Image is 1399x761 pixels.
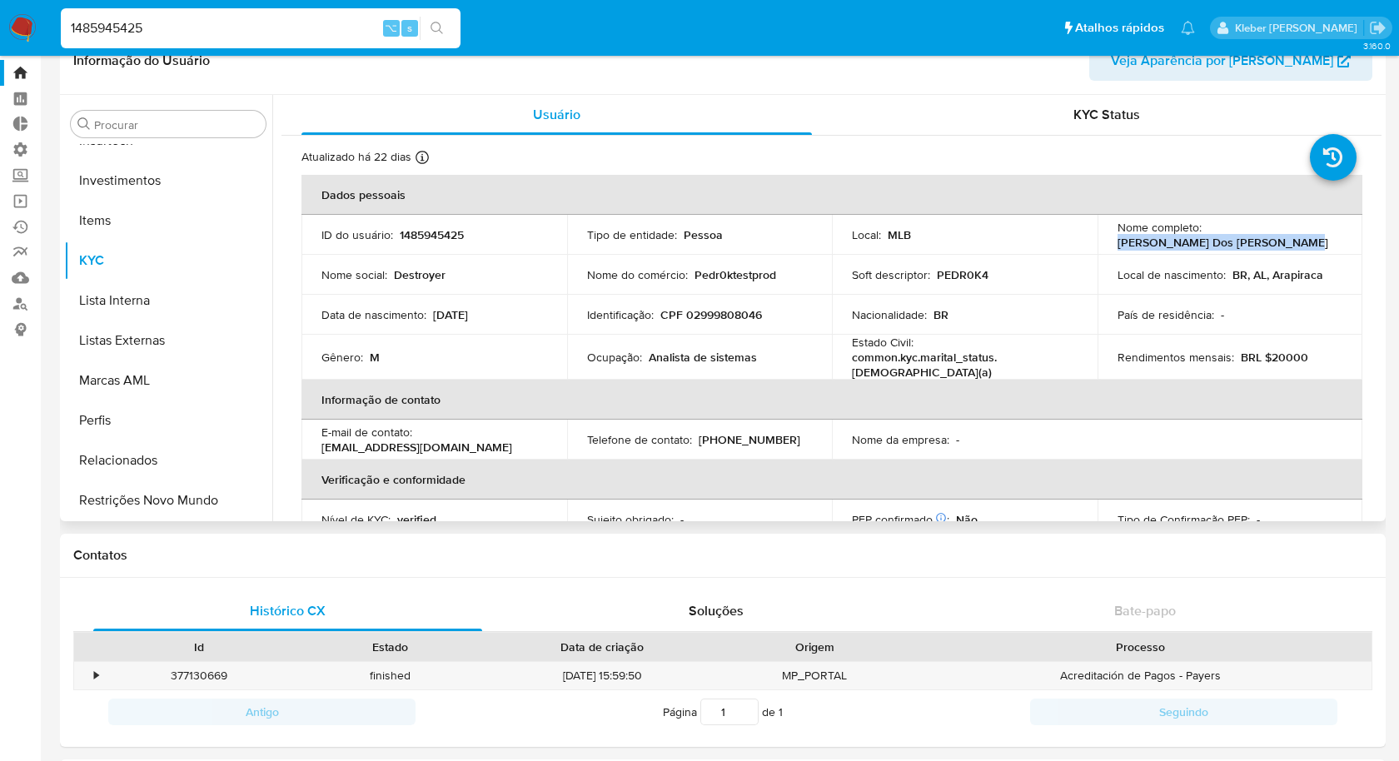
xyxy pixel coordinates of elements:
p: País de residência : [1118,307,1214,322]
p: Identificação : [587,307,654,322]
div: Estado [306,639,475,655]
span: Veja Aparência por [PERSON_NAME] [1111,41,1333,81]
p: Analista de sistemas [649,350,757,365]
p: common.kyc.marital_status.[DEMOGRAPHIC_DATA](a) [852,350,1071,380]
p: Nome da empresa : [852,432,949,447]
p: [EMAIL_ADDRESS][DOMAIN_NAME] [321,440,512,455]
input: Procurar [94,117,259,132]
p: Não [956,512,978,527]
p: - [1257,512,1260,527]
button: Veja Aparência por [PERSON_NAME] [1089,41,1372,81]
div: Acreditación de Pagos - Payers [910,662,1372,689]
p: Destroyer [394,267,446,282]
th: Dados pessoais [301,175,1362,215]
button: Procurar [77,117,91,131]
p: verified [397,512,436,527]
button: search-icon [420,17,454,40]
p: [DATE] [433,307,468,322]
a: Sair [1369,19,1387,37]
span: Bate-papo [1114,601,1176,620]
span: ⌥ [385,20,397,36]
div: Data de criação [497,639,707,655]
span: 3.160.0 [1363,39,1391,52]
h1: Contatos [73,547,1372,564]
p: MLB [888,227,911,242]
button: Seguindo [1030,699,1337,725]
div: finished [295,662,486,689]
h1: Informação do Usuário [73,52,210,69]
th: Informação de contato [301,380,1362,420]
p: Nome do comércio : [587,267,688,282]
div: Id [115,639,283,655]
span: Página de [663,699,783,725]
p: Rendimentos mensais : [1118,350,1234,365]
p: Nome social : [321,267,387,282]
p: [PERSON_NAME] Dos [PERSON_NAME] [1118,235,1328,250]
p: M [370,350,380,365]
p: Atualizado há 22 dias [301,149,411,165]
p: Telefone de contato : [587,432,692,447]
p: - [1221,307,1224,322]
div: MP_PORTAL [719,662,910,689]
p: Soft descriptor : [852,267,930,282]
p: PEP confirmado : [852,512,949,527]
button: Listas Externas [64,321,272,361]
p: Local de nascimento : [1118,267,1226,282]
p: Tipo de entidade : [587,227,677,242]
p: Gênero : [321,350,363,365]
p: ID do usuário : [321,227,393,242]
p: [PHONE_NUMBER] [699,432,800,447]
button: Items [64,201,272,241]
p: BR, AL, Arapiraca [1232,267,1323,282]
input: Pesquise usuários ou casos... [61,17,461,39]
p: Sujeito obrigado : [587,512,674,527]
p: 1485945425 [400,227,464,242]
button: Perfis [64,400,272,440]
div: 377130669 [103,662,295,689]
p: Nome completo : [1118,220,1202,235]
span: 1 [779,704,783,720]
p: Nível de KYC : [321,512,391,527]
p: BRL $20000 [1241,350,1308,365]
span: Histórico CX [250,601,326,620]
button: Lista Interna [64,281,272,321]
button: Restrições Novo Mundo [64,480,272,520]
span: s [407,20,412,36]
button: KYC [64,241,272,281]
span: Usuário [533,105,580,124]
th: Verificação e conformidade [301,460,1362,500]
span: Atalhos rápidos [1075,19,1164,37]
a: Notificações [1181,21,1195,35]
p: Nacionalidade : [852,307,927,322]
p: E-mail de contato : [321,425,412,440]
p: - [680,512,684,527]
p: kleber.bueno@mercadolivre.com [1235,20,1363,36]
span: Soluções [689,601,744,620]
p: Pessoa [684,227,723,242]
p: Data de nascimento : [321,307,426,322]
button: Antigo [108,699,416,725]
span: KYC Status [1073,105,1140,124]
button: Marcas AML [64,361,272,400]
div: • [94,668,98,684]
p: BR [933,307,948,322]
button: Investimentos [64,161,272,201]
div: Origem [730,639,899,655]
p: Estado Civil : [852,335,914,350]
p: Tipo de Confirmação PEP : [1118,512,1250,527]
div: Processo [922,639,1360,655]
div: [DATE] 15:59:50 [485,662,719,689]
p: Local : [852,227,881,242]
button: Relacionados [64,440,272,480]
p: CPF 02999808046 [660,307,762,322]
p: Ocupação : [587,350,642,365]
p: Pedr0ktestprod [695,267,776,282]
p: PEDR0K4 [937,267,988,282]
p: - [956,432,959,447]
